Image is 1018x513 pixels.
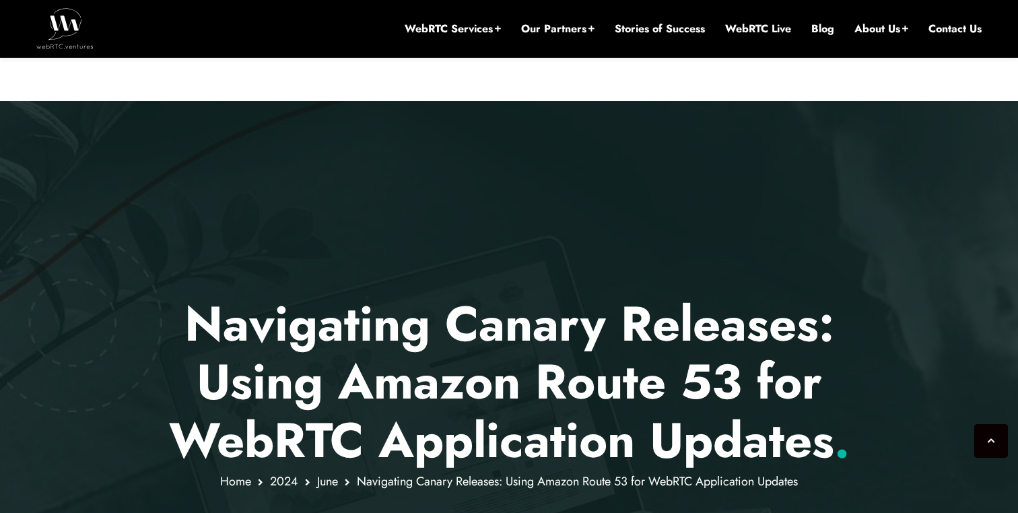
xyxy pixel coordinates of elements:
[928,22,982,36] a: Contact Us
[36,8,94,48] img: WebRTC.ventures
[615,22,705,36] a: Stories of Success
[270,473,298,490] a: 2024
[854,22,908,36] a: About Us
[357,473,798,490] span: Navigating Canary Releases: Using Amazon Route 53 for WebRTC Application Updates
[115,295,904,469] p: Navigating Canary Releases: Using Amazon Route 53 for WebRTC Application Updates
[834,405,850,475] span: .
[220,473,251,490] a: Home
[317,473,338,490] a: June
[811,22,834,36] a: Blog
[405,22,501,36] a: WebRTC Services
[521,22,595,36] a: Our Partners
[725,22,791,36] a: WebRTC Live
